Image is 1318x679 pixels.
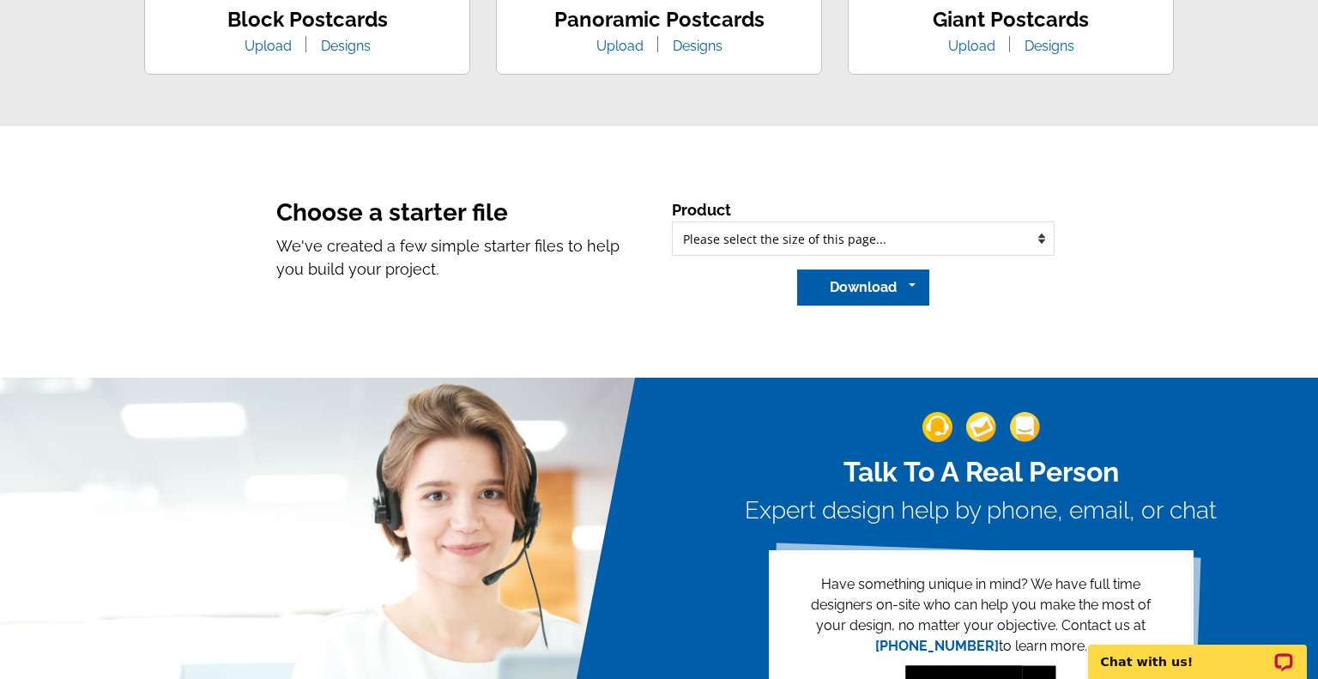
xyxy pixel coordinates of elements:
[276,198,646,227] h3: Choose a starter file
[922,412,952,442] img: support-img-1.png
[1077,625,1318,679] iframe: LiveChat chat widget
[797,270,929,306] button: Download
[232,38,305,54] a: Upload
[745,496,1217,525] h3: Expert design help by phone, email, or chat
[276,234,646,281] p: We've created a few simple starter files to help you build your project.
[227,8,388,33] h4: Block Postcards
[660,38,735,54] a: Designs
[745,456,1217,488] h2: Talk To A Real Person
[554,8,765,33] h4: Panoramic Postcards
[933,8,1089,33] h4: Giant Postcards
[1010,412,1040,442] img: support-img-3_1.png
[935,38,1008,54] a: Upload
[796,574,1166,657] p: Have something unique in mind? We have full time designers on-site who can help you make the most...
[672,198,1055,221] p: Product
[966,412,996,442] img: support-img-2.png
[583,38,656,54] a: Upload
[875,638,999,654] a: [PHONE_NUMBER]
[308,38,384,54] a: Designs
[1012,38,1087,54] a: Designs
